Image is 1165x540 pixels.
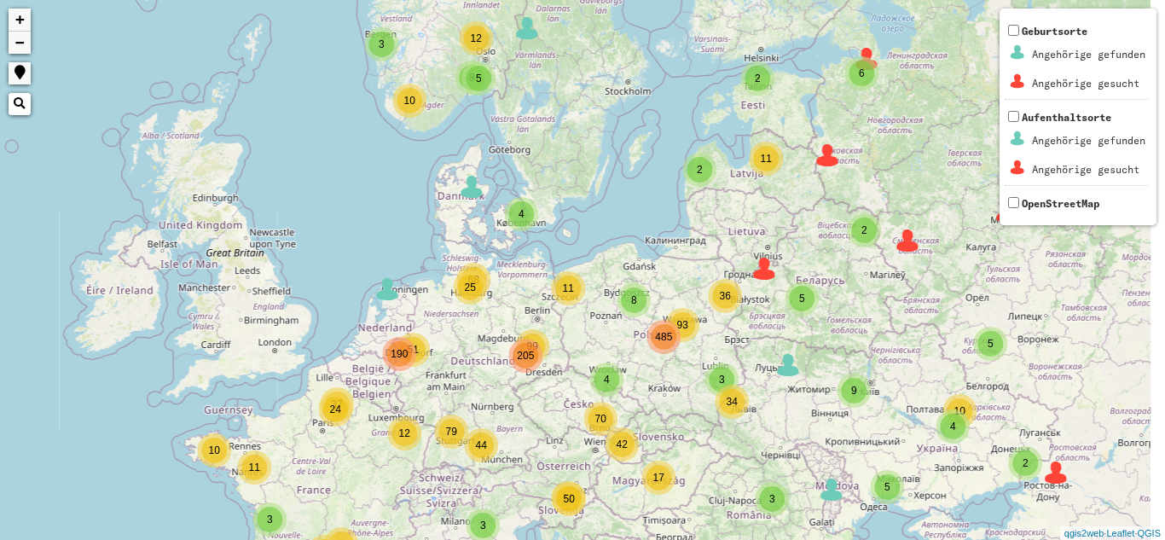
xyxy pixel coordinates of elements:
td: Angehörige gefunden [1031,127,1146,154]
img: Aufenthaltsorte_1_Angeh%C3%B6rigegesucht1.png [1007,157,1029,178]
span: 2 [1023,457,1029,469]
input: OpenStreetMap [1008,197,1019,208]
img: Geburtsorte_2_Angeh%C3%B6rigegesucht1.png [1007,71,1029,92]
span: 3 [769,493,775,505]
span: 190 [391,348,408,360]
span: 11 [563,282,574,294]
span: 70 [595,413,606,425]
a: Zoom in [9,9,31,32]
span: 93 [677,319,688,331]
span: OpenStreetMap [1022,197,1099,210]
span: 2 [861,224,867,236]
span: 34 [727,396,738,408]
span: 3 [379,38,385,50]
span: 2 [755,73,761,84]
span: 51 [408,344,419,356]
span: 10 [209,444,220,456]
span: 3 [719,374,725,386]
span: 50 [564,493,575,505]
span: 11 [761,153,772,165]
span: Geburtsorte [1005,25,1148,99]
a: QGIS [1137,528,1161,538]
span: 5 [988,338,994,350]
span: 10 [404,95,415,107]
span: 5 [799,293,805,305]
span: 205 [517,350,534,362]
td: Angehörige gesucht [1031,70,1146,97]
span: 12 [399,427,410,439]
span: 10 [954,405,965,417]
input: GeburtsorteAngehörige gefundenAngehörige gesucht [1008,25,1019,36]
span: 24 [330,404,341,415]
span: 36 [720,290,731,302]
span: 12 [471,32,482,44]
span: 4 [604,374,610,386]
td: Angehörige gesucht [1031,156,1146,183]
span: 99 [527,340,538,352]
span: 25 [465,282,476,293]
img: Geburtsorte_2_Angeh%C3%B6rigegefunden0.png [1007,42,1029,63]
span: 3 [480,520,486,531]
td: Angehörige gefunden [1031,41,1146,68]
span: 3 [267,514,273,525]
span: 5 [884,481,890,493]
span: 8 [631,294,637,306]
span: 11 [249,462,260,473]
span: 44 [476,439,487,451]
input: AufenthaltsorteAngehörige gefundenAngehörige gesucht [1008,111,1019,122]
a: qgis2web [1064,528,1104,538]
span: 6 [859,67,865,79]
span: 485 [655,331,672,343]
span: 79 [446,426,457,438]
a: Show me where I am [9,62,31,84]
a: Zoom out [9,32,31,54]
span: 17 [653,472,664,484]
a: Leaflet [1106,528,1134,538]
span: 5 [476,73,482,84]
span: 9 [851,385,857,397]
img: Aufenthaltsorte_1_Angeh%C3%B6rigegefunden0.png [1007,128,1029,149]
span: 2 [697,164,703,176]
span: 4 [950,421,956,433]
span: 42 [617,438,628,450]
span: 4 [519,208,525,220]
span: Aufenthaltsorte [1005,111,1148,185]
